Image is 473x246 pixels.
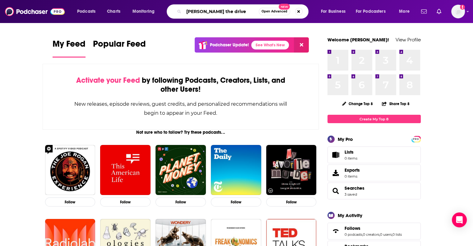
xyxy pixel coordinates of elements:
[45,145,95,195] img: The Joe Rogan Experience
[77,7,95,16] span: Podcasts
[330,187,342,195] a: Searches
[452,212,467,227] div: Open Intercom Messenger
[155,145,206,195] img: Planet Money
[279,4,290,10] span: New
[345,232,362,237] a: 0 podcasts
[211,145,261,195] img: The Daily
[251,41,289,49] a: See What's New
[345,225,360,231] span: Follows
[345,149,354,155] span: Lists
[100,145,151,195] img: This American Life
[356,7,386,16] span: For Podcasters
[128,7,163,16] button: open menu
[345,149,357,155] span: Lists
[345,192,357,197] a: 3 saved
[327,146,421,163] a: Lists
[53,39,86,53] span: My Feed
[5,6,65,17] img: Podchaser - Follow, Share and Rate Podcasts
[53,39,86,58] a: My Feed
[345,167,360,173] span: Exports
[321,7,345,16] span: For Business
[382,98,410,110] button: Share Top 8
[352,7,395,16] button: open menu
[338,136,353,142] div: My Pro
[327,165,421,181] a: Exports
[338,100,377,108] button: Change Top 8
[327,115,421,123] a: Create My Top 8
[100,197,151,207] button: Follow
[345,185,364,191] a: Searches
[173,4,314,19] div: Search podcasts, credits, & more...
[210,42,249,48] p: Podchaser Update!
[345,174,360,179] span: 0 items
[399,7,410,16] span: More
[327,223,421,239] span: Follows
[259,8,290,15] button: Open AdvancedNew
[74,76,288,94] div: by following Podcasts, Creators, Lists, and other Users!
[74,100,288,118] div: New releases, episode reviews, guest credits, and personalized recommendations will begin to appe...
[317,7,353,16] button: open menu
[434,6,444,17] a: Show notifications dropdown
[107,7,120,16] span: Charts
[345,225,402,231] a: Follows
[132,7,155,16] span: Monitoring
[266,197,317,207] button: Follow
[73,7,104,16] button: open menu
[412,137,420,141] a: PRO
[184,7,259,16] input: Search podcasts, credits, & more...
[392,232,392,237] span: ,
[392,232,402,237] a: 0 lists
[76,76,140,85] span: Activate your Feed
[338,212,362,218] div: My Activity
[363,232,379,237] a: 0 creators
[266,145,317,195] img: My Favorite Murder with Karen Kilgariff and Georgia Hardstark
[43,130,319,135] div: Not sure who to follow? Try these podcasts...
[93,39,146,53] span: Popular Feed
[451,5,465,18] span: Logged in as GregKubie
[330,151,342,159] span: Lists
[395,7,417,16] button: open menu
[330,227,342,235] a: Follows
[345,156,357,160] span: 0 items
[412,137,420,142] span: PRO
[155,197,206,207] button: Follow
[451,5,465,18] button: Show profile menu
[211,197,261,207] button: Follow
[103,7,124,16] a: Charts
[451,5,465,18] img: User Profile
[93,39,146,58] a: Popular Feed
[45,197,95,207] button: Follow
[327,37,389,43] a: Welcome [PERSON_NAME]!
[396,37,421,43] a: View Profile
[330,169,342,177] span: Exports
[262,10,287,13] span: Open Advanced
[419,6,429,17] a: Show notifications dropdown
[380,232,392,237] a: 0 users
[327,183,421,199] span: Searches
[460,5,465,10] svg: Add a profile image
